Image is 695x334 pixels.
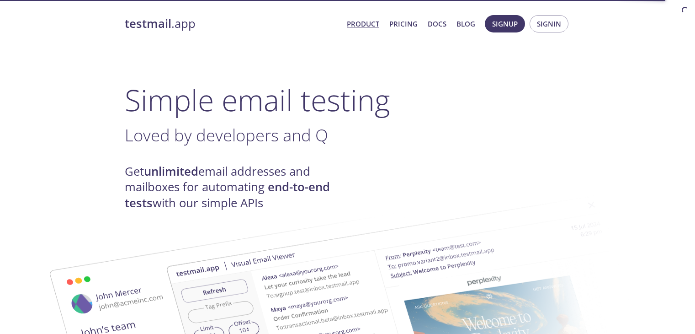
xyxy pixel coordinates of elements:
span: Loved by developers and Q [125,124,328,146]
strong: testmail [125,16,171,32]
button: Signup [485,15,525,32]
a: Pricing [389,18,418,30]
h1: Simple email testing [125,82,571,118]
a: Docs [428,18,446,30]
a: Blog [456,18,475,30]
a: Product [347,18,379,30]
span: Signin [537,18,561,30]
button: Signin [530,15,568,32]
strong: unlimited [144,163,198,179]
span: Signup [492,18,518,30]
strong: end-to-end tests [125,179,330,210]
h4: Get email addresses and mailboxes for automating with our simple APIs [125,164,348,211]
a: testmail.app [125,16,340,32]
